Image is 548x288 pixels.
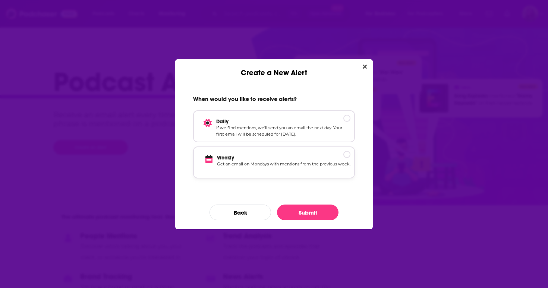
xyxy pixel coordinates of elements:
[216,118,350,125] p: Daily
[210,205,271,220] button: Back
[216,125,350,138] p: If we find mentions, we’ll send you an email the next day. Your first email will be scheduled for...
[217,155,350,161] p: Weekly
[217,161,350,174] p: Get an email on Mondays with mentions from the previous week.
[193,95,355,106] h2: When would you like to receive alerts?
[175,59,373,77] div: Create a New Alert
[360,62,370,72] button: Close
[277,205,338,220] button: Submit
